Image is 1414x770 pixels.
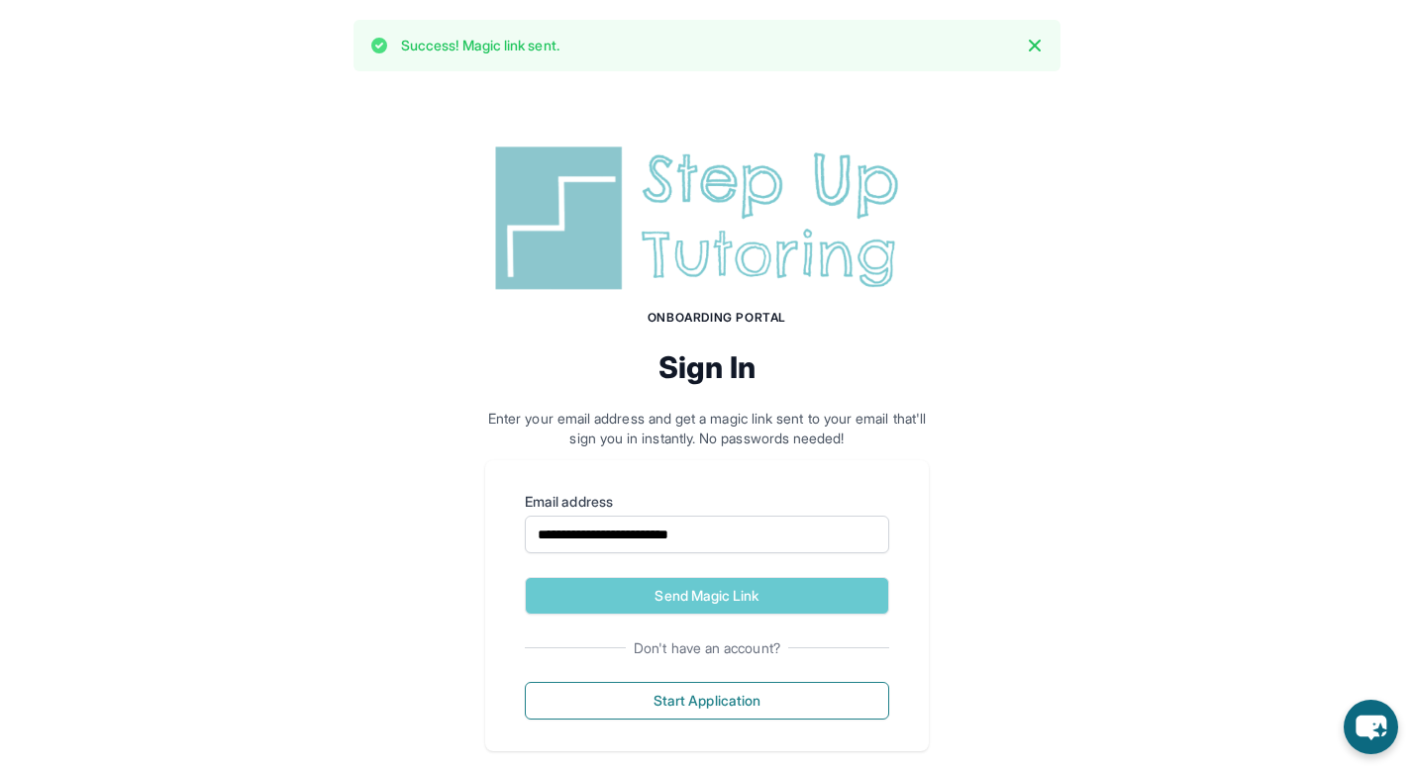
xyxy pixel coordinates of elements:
img: Step Up Tutoring horizontal logo [485,139,929,298]
button: chat-button [1344,700,1398,754]
label: Email address [525,492,889,512]
p: Success! Magic link sent. [401,36,559,55]
button: Send Magic Link [525,577,889,615]
p: Enter your email address and get a magic link sent to your email that'll sign you in instantly. N... [485,409,929,448]
h1: Onboarding Portal [505,310,929,326]
span: Don't have an account? [626,638,788,658]
button: Start Application [525,682,889,720]
h2: Sign In [485,349,929,385]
